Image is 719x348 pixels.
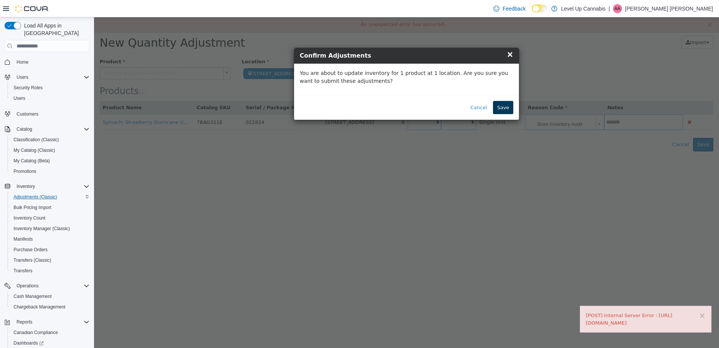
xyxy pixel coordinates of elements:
[490,1,528,16] a: Feedback
[11,192,60,201] a: Adjustments (Classic)
[11,203,89,212] span: Bulk Pricing Import
[8,145,93,156] button: My Catalog (Classic)
[21,22,89,37] span: Load All Apps in [GEOGRAPHIC_DATA]
[8,255,93,266] button: Transfers (Classic)
[11,167,89,176] span: Promotions
[14,330,58,336] span: Canadian Compliance
[14,317,35,327] button: Reports
[17,319,32,325] span: Reports
[492,295,611,309] div: [POST] Internal Server Error : [URL][DOMAIN_NAME]
[2,281,93,291] button: Operations
[11,146,89,155] span: My Catalog (Classic)
[14,281,42,290] button: Operations
[14,182,38,191] button: Inventory
[14,247,48,253] span: Purchase Orders
[11,83,46,92] a: Security Roles
[11,328,89,337] span: Canadian Compliance
[8,302,93,312] button: Chargeback Management
[8,244,93,255] button: Purchase Orders
[206,52,419,68] p: You are about to update inventory for 1 product at 1 location. Are you sure you want to submit th...
[14,137,59,143] span: Classification (Classic)
[11,94,89,103] span: Users
[613,4,622,13] div: Andrew Alain
[11,245,51,254] a: Purchase Orders
[11,302,89,311] span: Chargeback Management
[608,4,610,13] p: |
[11,339,47,348] a: Dashboards
[14,73,89,82] span: Users
[14,125,35,134] button: Catalog
[8,213,93,223] button: Inventory Count
[14,95,25,101] span: Users
[8,82,93,93] button: Security Roles
[11,292,89,301] span: Cash Management
[8,156,93,166] button: My Catalog (Beta)
[561,4,605,13] p: Level Up Cannabis
[11,292,55,301] a: Cash Management
[11,214,49,223] a: Inventory Count
[14,226,70,232] span: Inventory Manager (Classic)
[2,181,93,192] button: Inventory
[17,183,35,189] span: Inventory
[14,194,57,200] span: Adjustments (Classic)
[11,146,58,155] a: My Catalog (Classic)
[11,224,73,233] a: Inventory Manager (Classic)
[14,281,89,290] span: Operations
[17,74,28,80] span: Users
[11,256,54,265] a: Transfers (Classic)
[11,83,89,92] span: Security Roles
[11,156,53,165] a: My Catalog (Beta)
[17,111,38,117] span: Customers
[11,167,39,176] a: Promotions
[15,5,49,12] img: Cova
[11,235,89,244] span: Manifests
[14,168,36,174] span: Promotions
[14,147,55,153] span: My Catalog (Classic)
[14,257,51,263] span: Transfers (Classic)
[2,317,93,327] button: Reports
[14,73,31,82] button: Users
[11,256,89,265] span: Transfers (Classic)
[11,135,62,144] a: Classification (Classic)
[11,302,68,311] a: Chargeback Management
[8,134,93,145] button: Classification (Classic)
[8,93,93,104] button: Users
[625,4,713,13] p: [PERSON_NAME] [PERSON_NAME]
[11,203,55,212] a: Bulk Pricing Import
[2,124,93,134] button: Catalog
[17,126,32,132] span: Catalog
[8,192,93,202] button: Adjustments (Classic)
[11,224,89,233] span: Inventory Manager (Classic)
[14,110,41,119] a: Customers
[532,5,548,12] input: Dark Mode
[14,57,89,67] span: Home
[2,56,93,67] button: Home
[14,215,46,221] span: Inventory Count
[11,156,89,165] span: My Catalog (Beta)
[605,295,611,302] button: ×
[11,266,89,275] span: Transfers
[14,236,33,242] span: Manifests
[8,223,93,234] button: Inventory Manager (Classic)
[614,4,620,13] span: AA
[14,85,42,91] span: Security Roles
[8,291,93,302] button: Cash Management
[14,125,89,134] span: Catalog
[14,304,65,310] span: Chargeback Management
[8,327,93,338] button: Canadian Compliance
[502,5,525,12] span: Feedback
[8,166,93,177] button: Promotions
[14,205,52,211] span: Bulk Pricing Import
[2,72,93,82] button: Users
[2,108,93,119] button: Customers
[11,94,28,103] a: Users
[14,293,52,299] span: Cash Management
[8,202,93,213] button: Bulk Pricing Import
[14,268,32,274] span: Transfers
[8,266,93,276] button: Transfers
[14,158,50,164] span: My Catalog (Beta)
[11,245,89,254] span: Purchase Orders
[14,317,89,327] span: Reports
[399,84,419,97] button: Save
